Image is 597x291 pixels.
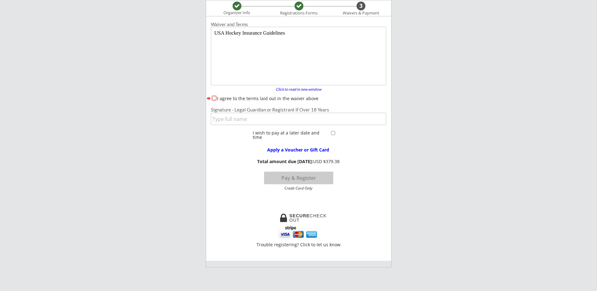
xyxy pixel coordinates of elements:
[257,158,313,164] strong: Total amount due [DATE]:
[339,11,383,16] div: Waivers & Payment
[3,3,173,56] body: USA Hockey Insurance Guidelines
[206,95,211,101] button: forward
[272,88,325,93] a: Click to read in new window
[256,243,341,247] div: Trouble registering? Click to let us know
[290,214,327,222] div: CHECKOUT
[272,88,325,91] div: Click to read in new window
[258,148,339,152] div: Apply a Voucher or Gift Card
[217,95,318,101] label: I agree to the terms laid out in the waiver above
[211,107,386,112] div: Signature - Legal Guardian or Registrant if Over 18 Years
[290,213,310,218] strong: SECURE
[220,10,254,15] div: Organizer Info
[277,11,321,16] div: Registrations Forms
[211,22,386,27] div: Waiver and Terms
[267,186,330,190] div: Credit Card Only
[253,131,329,140] div: I wish to pay at a later date and time
[211,113,386,125] input: Type full name
[264,172,333,184] button: Pay & Register
[357,3,365,9] div: 3
[255,159,342,164] div: USD $379.38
